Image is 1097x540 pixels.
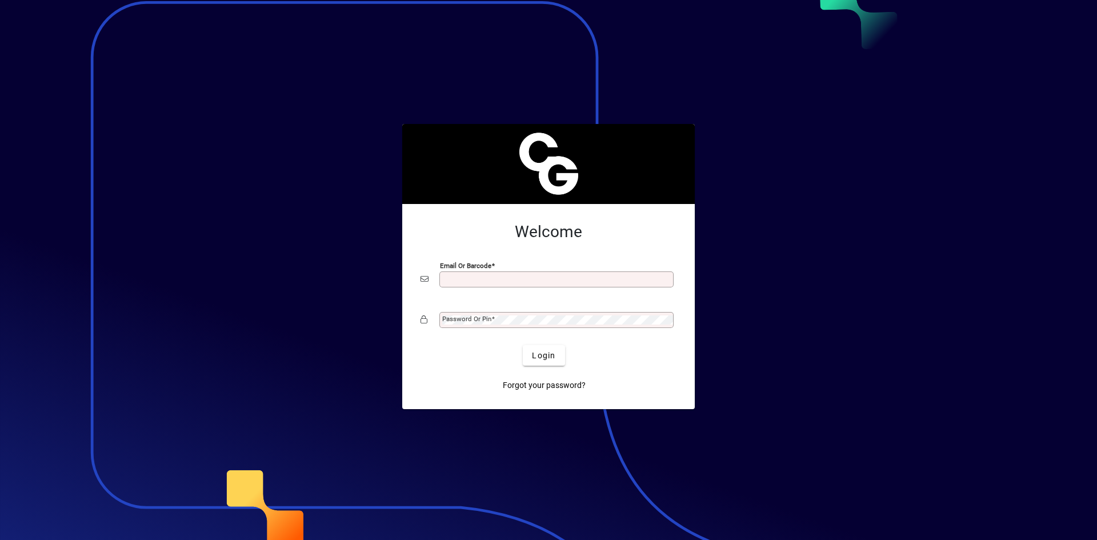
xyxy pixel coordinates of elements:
span: Forgot your password? [503,379,586,391]
mat-label: Password or Pin [442,315,491,323]
a: Forgot your password? [498,375,590,395]
span: Login [532,350,555,362]
mat-label: Email or Barcode [440,262,491,270]
button: Login [523,345,564,366]
h2: Welcome [421,222,676,242]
